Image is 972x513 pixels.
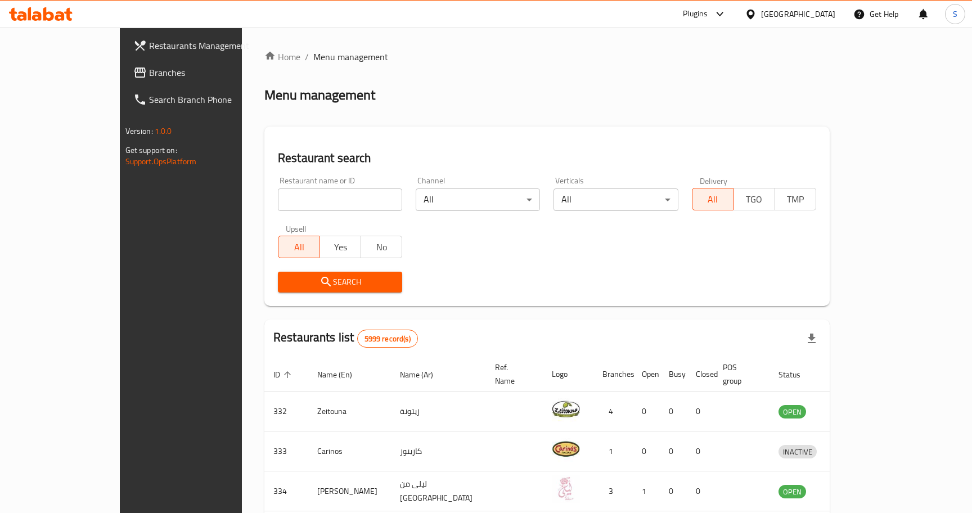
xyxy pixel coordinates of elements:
[660,391,687,431] td: 0
[391,471,486,511] td: ليلى من [GEOGRAPHIC_DATA]
[552,435,580,463] img: Carinos
[660,471,687,511] td: 0
[264,50,830,64] nav: breadcrumb
[660,357,687,391] th: Busy
[543,357,593,391] th: Logo
[264,50,300,64] a: Home
[278,150,816,166] h2: Restaurant search
[358,334,417,344] span: 5999 record(s)
[324,239,356,255] span: Yes
[416,188,540,211] div: All
[553,188,678,211] div: All
[593,431,633,471] td: 1
[313,50,388,64] span: Menu management
[593,391,633,431] td: 4
[593,471,633,511] td: 3
[700,177,728,184] label: Delivery
[593,357,633,391] th: Branches
[278,188,402,211] input: Search for restaurant name or ID..
[149,39,273,52] span: Restaurants Management
[778,445,817,458] span: INACTIVE
[552,395,580,423] img: Zeitouna
[738,191,770,208] span: TGO
[733,188,775,210] button: TGO
[273,329,418,348] h2: Restaurants list
[633,431,660,471] td: 0
[391,431,486,471] td: كارينوز
[366,239,398,255] span: No
[778,406,806,418] span: OPEN
[400,368,448,381] span: Name (Ar)
[124,59,282,86] a: Branches
[149,66,273,79] span: Branches
[778,405,806,418] div: OPEN
[687,431,714,471] td: 0
[633,357,660,391] th: Open
[687,471,714,511] td: 0
[124,32,282,59] a: Restaurants Management
[283,239,315,255] span: All
[149,93,273,106] span: Search Branch Phone
[264,431,308,471] td: 333
[278,272,402,292] button: Search
[761,8,835,20] div: [GEOGRAPHIC_DATA]
[775,188,816,210] button: TMP
[125,143,177,157] span: Get support on:
[723,361,756,388] span: POS group
[778,368,815,381] span: Status
[778,445,817,458] div: INACTIVE
[687,357,714,391] th: Closed
[778,485,806,498] div: OPEN
[264,471,308,511] td: 334
[124,86,282,113] a: Search Branch Phone
[552,475,580,503] img: Leila Min Lebnan
[264,391,308,431] td: 332
[633,471,660,511] td: 1
[308,471,391,511] td: [PERSON_NAME]
[305,50,309,64] li: /
[319,236,361,258] button: Yes
[273,368,295,381] span: ID
[317,368,367,381] span: Name (En)
[687,391,714,431] td: 0
[125,124,153,138] span: Version:
[264,86,375,104] h2: Menu management
[308,431,391,471] td: Carinos
[798,325,825,352] div: Export file
[633,391,660,431] td: 0
[125,154,197,169] a: Support.OpsPlatform
[286,224,307,232] label: Upsell
[778,485,806,498] span: OPEN
[155,124,172,138] span: 1.0.0
[697,191,729,208] span: All
[287,275,393,289] span: Search
[683,7,708,21] div: Plugins
[391,391,486,431] td: زيتونة
[495,361,529,388] span: Ref. Name
[278,236,319,258] button: All
[361,236,402,258] button: No
[660,431,687,471] td: 0
[308,391,391,431] td: Zeitouna
[357,330,418,348] div: Total records count
[780,191,812,208] span: TMP
[953,8,957,20] span: S
[692,188,733,210] button: All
